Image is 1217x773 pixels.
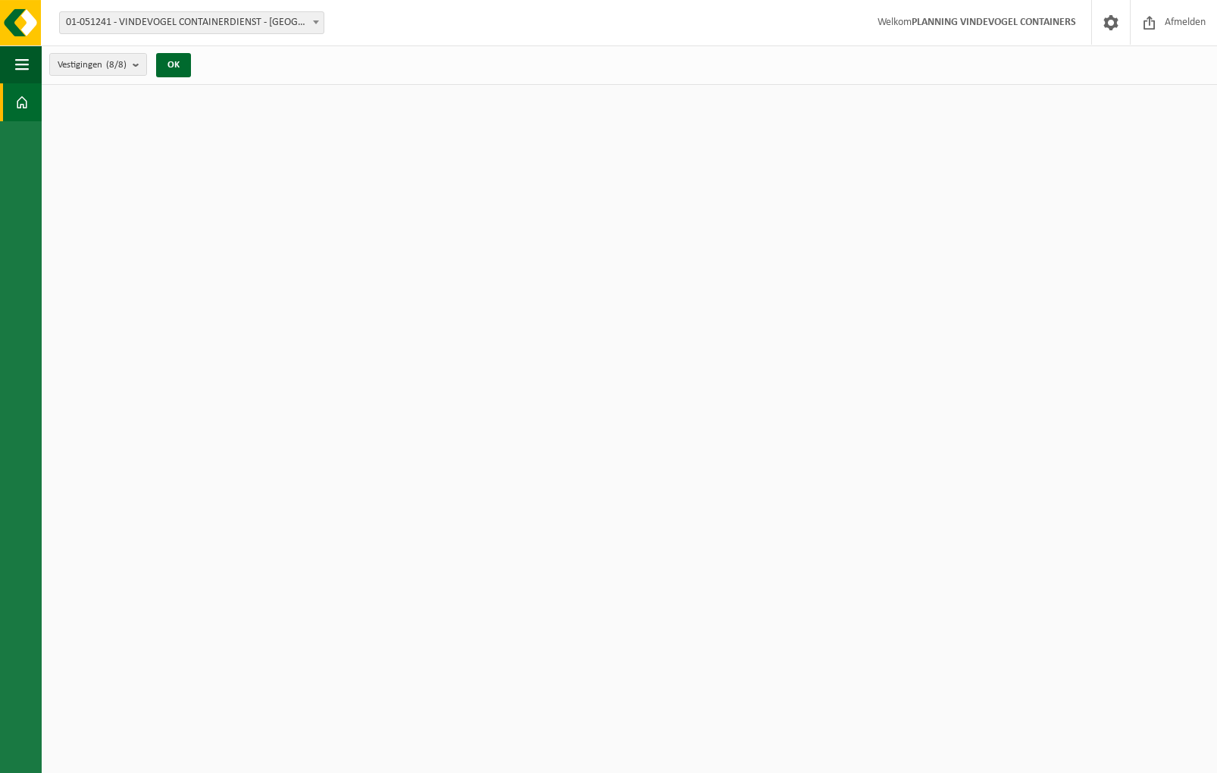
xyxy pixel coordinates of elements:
[58,54,127,77] span: Vestigingen
[49,53,147,76] button: Vestigingen(8/8)
[59,11,324,34] span: 01-051241 - VINDEVOGEL CONTAINERDIENST - OUDENAARDE - OUDENAARDE
[156,53,191,77] button: OK
[106,60,127,70] count: (8/8)
[912,17,1076,28] strong: PLANNING VINDEVOGEL CONTAINERS
[60,12,324,33] span: 01-051241 - VINDEVOGEL CONTAINERDIENST - OUDENAARDE - OUDENAARDE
